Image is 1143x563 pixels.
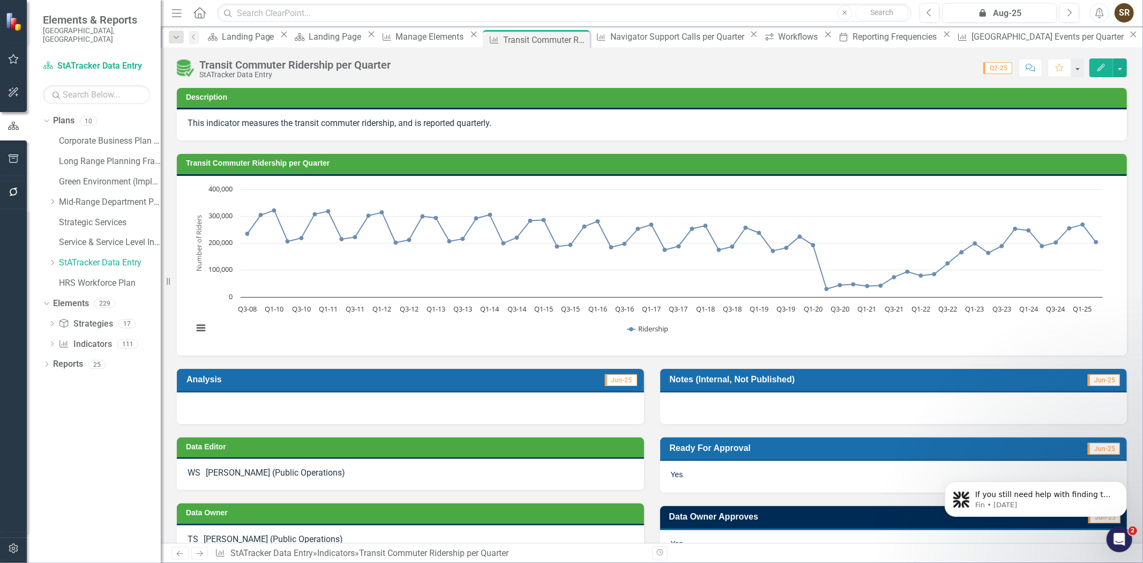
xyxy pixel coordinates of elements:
path: Q3-08, 234,468. Ridership. [245,232,250,236]
path: Q1-20, 192,469. Ridership. [811,243,816,247]
div: SR [1115,3,1134,23]
text: Q1-18 [696,304,715,314]
div: Transit Commuter Ridership per Quarter [199,59,391,71]
path: Q3-11, 222,473. Ridership. [353,235,357,239]
div: 111 [117,339,138,349]
text: Q1-20 [804,304,823,314]
img: Data Entered [177,60,194,77]
button: Aug-25 [943,3,1057,23]
a: Reporting Frequencies [835,30,940,43]
div: TS [188,534,198,546]
path: Q4-21, 93,865. Ridership. [906,270,910,274]
path: Q4-15, 261,380. Ridership. [582,224,587,228]
path: Q1-14, 305,166. Ridership. [488,212,492,217]
a: HRS Workforce Plan [59,277,161,290]
path: Q2-11, 214,991. Ridership. [340,237,344,241]
div: Landing Page [309,30,364,43]
a: [GEOGRAPHIC_DATA] Events per Quarter [953,30,1126,43]
div: Reporting Frequencies [853,30,940,43]
path: Q4-17, 253,005. Ridership. [690,227,694,231]
text: Q3-19 [777,304,796,314]
path: Q3-13, 215,917. Ridership. [461,236,465,241]
div: 25 [88,360,106,369]
h3: Data Owner Approves [669,512,999,522]
div: Aug-25 [946,7,1053,20]
path: Q2-18, 175,126. Ridership. [717,248,721,252]
path: Q1-10, 321,515. Ridership. [272,208,277,212]
span: Yes [671,539,683,548]
text: Q1-10 [265,304,283,314]
path: Q1-13, 293,392. Ridership. [434,216,438,220]
div: Manage Elements [396,30,467,43]
text: Q3-23 [992,304,1011,314]
path: Q4-09, 304,470. Ridership. [259,213,263,217]
path: Q2-10, 206,300. Ridership. [286,239,290,243]
a: StATracker Data Entry [59,257,161,269]
path: Q1-23, 198,935. Ridership. [973,241,977,246]
text: Q1-12 [372,304,391,314]
span: Q2-25 [983,62,1012,74]
path: Q2-16, 184,362. Ridership. [609,245,614,249]
a: Landing Page [204,30,278,43]
path: Q3-10, 218,891. Ridership. [300,236,304,240]
text: 100,000 [208,264,233,274]
text: Q3-20 [831,304,849,314]
div: Workflows [778,30,821,43]
text: Q1-17 [642,304,661,314]
a: Long Range Planning Framework [59,155,161,168]
text: Q1-15 [534,304,553,314]
text: Q1-21 [858,304,877,314]
text: Q1-13 [427,304,445,314]
path: Q4-22, 166,053. Ridership. [960,250,964,254]
path: Q1-18, 264,522. Ridership. [704,224,708,228]
small: [GEOGRAPHIC_DATA], [GEOGRAPHIC_DATA] [43,26,150,44]
a: Strategic Services [59,217,161,229]
path: Q4-10, 307,573. Ridership. [313,212,317,216]
path: Q4-16, 253,008. Ridership. [636,227,640,231]
text: 400,000 [208,184,233,194]
text: Number of Riders [194,215,204,271]
div: WS [188,467,200,479]
path: Q3-12, 211,697. Ridership. [407,238,412,242]
path: Q1-16, 280,941. Ridership. [596,219,600,224]
text: Q1-16 [588,304,607,314]
a: Plans [53,115,74,127]
div: StATracker Data Entry [199,71,391,79]
path: Q3-23, 188,907. Ridership. [1000,244,1004,248]
path: Q3-20, 44,201. Ridership. [838,283,842,287]
a: Manage Elements [378,30,467,43]
a: Landing Page [291,30,364,43]
path: Q3-21, 73,632. Ridership. [892,275,897,279]
span: 2 [1129,527,1137,535]
a: Strategies [58,318,113,330]
path: Q3-16, 197,246. Ridership. [623,242,627,246]
text: Q3-11 [346,304,364,314]
text: Q3-17 [669,304,688,314]
div: » » [215,547,644,560]
div: [GEOGRAPHIC_DATA] Events per Quarter [972,30,1127,43]
a: Indicators [58,338,111,351]
div: Landing Page [222,30,278,43]
path: Q2-13, 206,886. Ridership. [447,239,452,243]
path: Q1-11, 318,398. Ridership. [326,209,331,213]
input: Search Below... [43,85,150,104]
div: 17 [118,319,136,328]
button: View chart menu, Chart [193,320,208,335]
path: Q2-22, 84,784. Ridership. [932,272,937,276]
div: This indicator measures the transit commuter ridership, and is reported quarterly. [188,117,1116,130]
div: 10 [80,116,97,125]
input: Search ClearPoint... [217,4,912,23]
path: Q2-21, 42,079. Ridership. [879,284,883,288]
path: Q4-12, 299,197. Ridership. [421,214,425,218]
svg: Interactive chart [188,184,1108,345]
button: Show Ridership [627,324,668,334]
a: Reports [53,358,83,371]
text: Q1-11 [319,304,338,314]
span: Yes [671,470,683,479]
h3: Analysis [186,374,419,384]
span: Jun-25 [1088,374,1120,386]
path: Q1-15, 285,985. Ridership. [542,218,546,222]
path: Q1-19, 238,266. Ridership. [757,231,761,235]
path: Q2-23, 163,461. Ridership. [987,251,991,255]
